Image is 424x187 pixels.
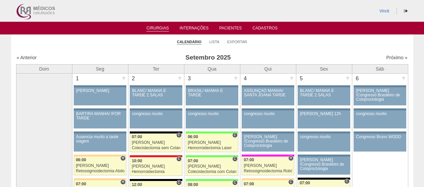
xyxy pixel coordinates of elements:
div: Key: Aviso [186,85,238,87]
a: BARTIRA MANHÃ/ IFOR TARDE [74,110,126,128]
h3: Setembro 2025 [110,53,306,63]
a: BLANC/ MANHÃ E TARDE 2 SALAS [130,87,182,105]
span: 07:00 [244,158,254,162]
th: Qui [240,64,296,73]
div: BARTIRA MANHÃ/ IFOR TARDE [76,112,124,120]
a: Internações [180,26,209,32]
div: + [177,74,183,82]
a: [PERSON_NAME] /Congresso Brasileiro de Coloproctologia [242,133,294,152]
div: Ausencia murilo a tarde viagem [76,135,124,144]
a: C 10:00 [PERSON_NAME] Hemorroidectomia [130,157,182,176]
span: Hospital [120,179,125,185]
div: [PERSON_NAME] [188,141,236,145]
div: Key: Bartira [74,155,126,157]
a: congresso murilo [354,110,406,128]
div: congresso murilo [188,112,236,116]
span: 07:00 [132,134,142,139]
a: [PERSON_NAME] 12h [298,110,350,128]
div: Key: Aviso [298,108,350,110]
a: BLANC/ MANHÃ E TARDE 2 SALAS [298,87,350,105]
a: « Anterior [17,55,37,60]
th: Ter [128,64,184,73]
th: Sáb [352,64,408,73]
div: Key: Brasil [186,179,238,181]
div: 6 [352,74,363,84]
div: Key: Assunção [130,155,182,157]
a: [PERSON_NAME] /Congresso Brasileiro de Coloproctologia [354,87,406,105]
div: Key: Aviso [130,108,182,110]
a: congresso murilo [186,110,238,128]
a: Ausencia murilo a tarde viagem [74,133,126,152]
div: Hemorroidectomia [132,170,180,174]
div: Key: Aviso [130,85,182,87]
a: BRASIL/ MANHÃ E TARDE [186,87,238,105]
div: Key: Aviso [354,131,406,133]
div: Colecistectomia sem Colangiografia VL [132,146,180,150]
a: H 07:00 [PERSON_NAME] Retossigmoidectomia Robótica [242,157,294,175]
span: Consultório [232,180,237,185]
div: Key: Aviso [186,108,238,110]
div: Key: Aviso [242,85,294,87]
div: Key: Bartira [74,178,126,180]
div: Hemorroidectomia Laser [188,146,236,150]
a: Exportar [227,39,247,44]
span: Consultório [176,156,181,162]
div: Key: Aviso [74,131,126,133]
div: 1 [72,74,83,84]
a: congresso murilo [242,110,294,128]
div: + [289,74,295,82]
div: [PERSON_NAME] /Congresso Brasileiro de Coloproctologia [356,89,404,102]
a: Calendário [177,39,201,44]
div: + [401,74,407,82]
span: 06:00 [76,158,86,162]
div: Key: Blanc [130,131,182,133]
div: Key: Aviso [298,131,350,133]
div: [PERSON_NAME] [188,164,236,169]
div: Key: Aviso [242,108,294,110]
a: C 07:00 [PERSON_NAME] Colecistectomia com Colangiografia VL [186,157,238,176]
div: [PERSON_NAME] /Congresso Brasileiro de Coloproctologia [300,158,348,171]
div: [PERSON_NAME] [76,164,124,168]
a: Pacientes [219,26,242,32]
div: congresso murilo [244,112,292,116]
span: 07:00 [188,159,198,163]
div: [PERSON_NAME] 12h [300,112,348,116]
div: 4 [240,74,251,84]
i: Sair [404,9,408,13]
div: Key: Aviso [354,108,406,110]
div: Key: Aviso [354,85,406,87]
span: Hospital [288,156,293,161]
th: Qua [184,64,240,73]
span: 07:00 [244,182,254,186]
span: 07:00 [76,182,86,186]
a: Lista [209,39,220,44]
a: ASSUNÇÃO MANHÃ/ SANTA JOANA TARDE [242,87,294,105]
div: congresso murilo [356,112,404,116]
a: [PERSON_NAME] [74,87,126,105]
div: 5 [296,74,307,84]
div: congresso murilo [300,135,348,139]
div: Colecistectomia com Colangiografia VL [188,170,236,174]
span: Consultório [344,179,349,184]
div: + [233,74,239,82]
div: Key: Aviso [242,131,294,133]
span: Consultório [288,179,293,185]
div: BRASIL/ MANHÃ E TARDE [188,89,236,97]
a: Congresso Bruno WGDD [354,133,406,152]
a: congresso murilo [298,133,350,152]
a: Cirurgias [146,26,169,31]
a: congresso murilo [130,110,182,128]
div: Key: Brasil [186,155,238,157]
span: 08:00 [188,182,198,187]
span: Consultório [232,132,237,138]
div: Retossigmoidectomia Robótica [244,169,292,173]
span: Hospital [120,156,125,161]
a: [PERSON_NAME] /Congresso Brasileiro de Coloproctologia [298,157,350,175]
th: Sex [296,64,352,73]
div: [PERSON_NAME] /Congresso Brasileiro de Coloproctologia [244,135,292,148]
div: Key: Brasil [186,131,238,133]
div: Key: Blanc [298,178,350,180]
span: Consultório [176,132,181,138]
div: Key: Bartira [242,178,294,180]
div: Key: Blanc [130,179,182,181]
